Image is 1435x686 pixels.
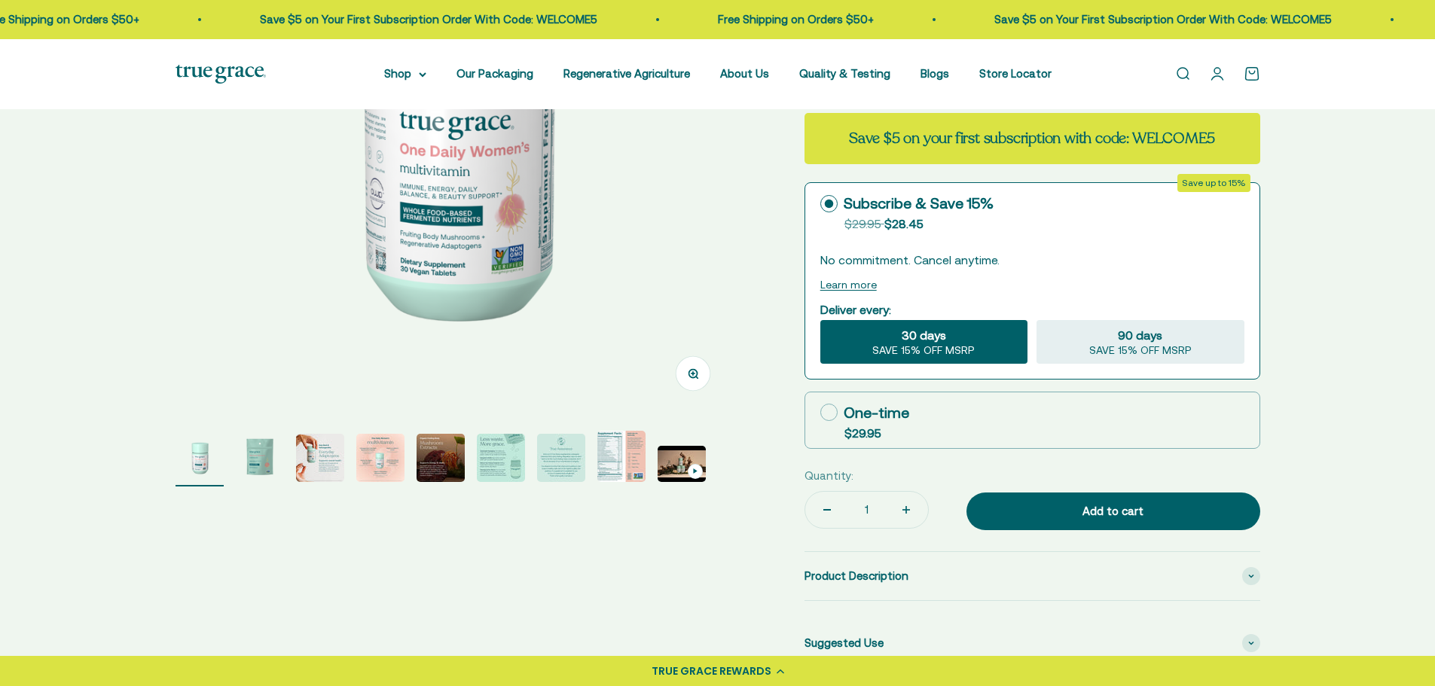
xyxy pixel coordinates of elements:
a: Store Locator [979,67,1052,80]
button: Go to item 3 [296,434,344,486]
p: Save $5 on Your First Subscription Order With Code: WELCOME5 [256,11,594,29]
span: Suggested Use [805,634,884,652]
a: About Us [720,67,769,80]
img: One Daily Women's Multivitamin [537,434,585,482]
p: Save $5 on Your First Subscription Order With Code: WELCOME5 [991,11,1328,29]
button: Decrease quantity [805,492,849,528]
a: Free Shipping on Orders $50+ [714,13,870,26]
img: We select ingredients that play a concrete role in true health, and we include them at effective ... [176,434,224,482]
summary: Suggested Use [805,619,1260,667]
strong: Save $5 on your first subscription with code: WELCOME5 [849,128,1215,148]
a: Our Packaging [456,67,533,80]
button: Go to item 9 [658,446,706,486]
button: Increase quantity [884,492,928,528]
button: Go to item 8 [597,431,646,486]
a: Quality & Testing [799,67,890,80]
img: One Daily Women's Multivitamin [356,434,405,482]
summary: Product Description [805,552,1260,600]
button: Go to item 1 [176,434,224,486]
a: Blogs [921,67,949,80]
img: One Daily Women's Multivitamin [296,434,344,482]
button: Go to item 4 [356,434,405,486]
button: Go to item 5 [417,434,465,486]
button: Go to item 2 [236,434,284,486]
img: One Daily Women's Multivitamin [597,431,646,482]
button: Go to item 7 [537,434,585,486]
button: Add to cart [966,492,1260,530]
div: TRUE GRACE REWARDS [652,663,771,679]
img: One Daily Women's Multivitamin [417,434,465,482]
button: Go to item 6 [477,434,525,486]
div: Add to cart [997,502,1230,520]
span: Product Description [805,567,908,585]
summary: Shop [384,65,426,83]
label: Quantity: [805,467,853,485]
a: Regenerative Agriculture [563,67,690,80]
img: One Daily Women's Multivitamin [477,434,525,482]
img: We select ingredients that play a concrete role in true health, and we include them at effective ... [236,434,284,482]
